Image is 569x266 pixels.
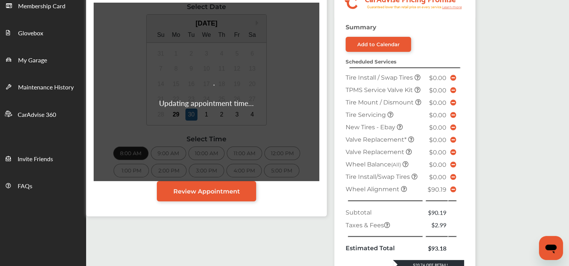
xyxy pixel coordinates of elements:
span: FAQs [18,181,32,191]
td: Subtotal [344,206,425,219]
span: $0.00 [429,124,446,131]
span: CarAdvise 360 [18,110,56,120]
span: $0.00 [429,149,446,156]
strong: Scheduled Services [346,59,396,65]
span: Membership Card [18,2,65,11]
div: Add to Calendar [357,41,400,47]
td: $90.19 [425,206,448,219]
span: Tire Install/Swap Tires [346,173,411,180]
span: Review Appointment [173,188,240,195]
span: Wheel Balance [346,161,402,168]
span: Maintenance History [18,83,74,92]
span: Invite Friends [18,154,53,164]
span: Glovebox [18,29,43,38]
span: Tire Servicing [346,111,387,118]
span: $0.00 [429,161,446,168]
div: Updating appointment time... [159,98,254,108]
span: Taxes & Fees [346,222,390,229]
td: $93.18 [425,242,448,254]
td: Estimated Total [344,242,425,254]
span: $0.00 [429,174,446,181]
span: Tire Mount / Dismount [346,99,415,106]
span: My Garage [18,56,47,65]
span: $90.19 [428,186,446,193]
span: Wheel Alignment [346,186,401,193]
span: New Tires - Ebay [346,124,397,131]
span: TPMS Service Valve Kit [346,86,414,94]
span: Valve Replacement [346,148,406,156]
iframe: Button to launch messaging window [539,236,563,260]
span: $0.00 [429,87,446,94]
tspan: Guaranteed lower than retail price on every service. [367,5,442,9]
a: Glovebox [0,19,86,46]
span: $0.00 [429,99,446,106]
td: $2.99 [425,219,448,231]
span: $0.00 [429,112,446,119]
strong: Summary [346,24,376,31]
span: $0.00 [429,136,446,144]
small: (All) [391,162,401,168]
a: Add to Calendar [346,37,411,52]
a: My Garage [0,46,86,73]
tspan: Learn more [442,5,462,9]
span: $0.00 [429,74,446,82]
a: Review Appointment [157,181,256,201]
span: Tire Install / Swap Tires [346,74,414,81]
span: Valve Replacement* [346,136,408,143]
a: Maintenance History [0,73,86,100]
